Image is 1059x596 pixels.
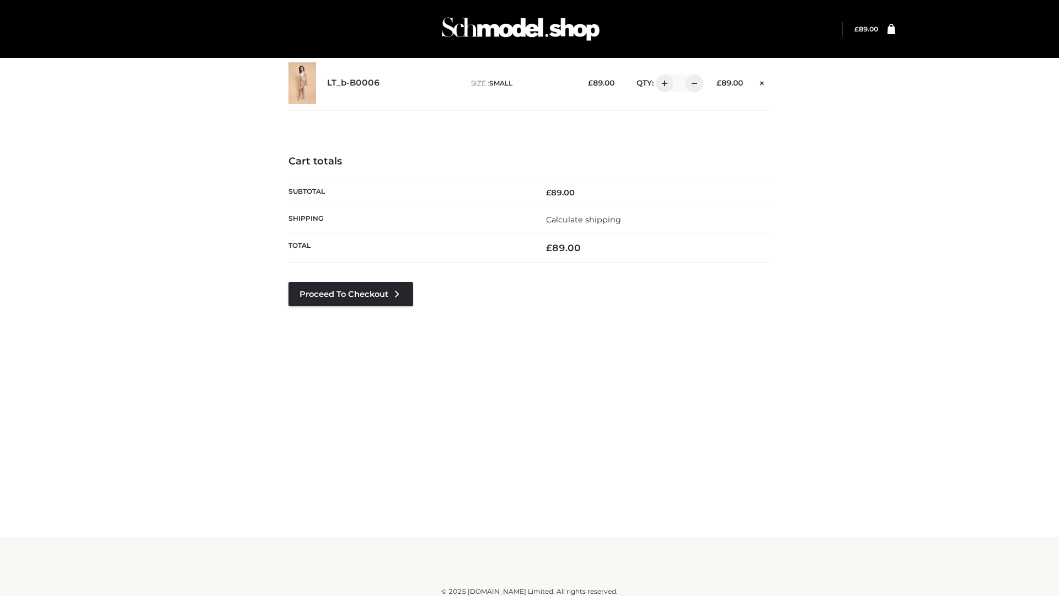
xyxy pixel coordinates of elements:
div: QTY: [625,74,699,92]
bdi: 89.00 [546,188,575,198]
bdi: 89.00 [546,242,581,253]
span: SMALL [489,79,512,87]
th: Total [288,233,529,263]
a: Remove this item [754,74,771,89]
a: Proceed to Checkout [288,282,413,306]
a: Calculate shipping [546,215,621,225]
img: Schmodel Admin 964 [438,7,603,51]
th: Subtotal [288,179,529,206]
a: LT_b-B0006 [327,78,380,88]
span: £ [854,25,859,33]
bdi: 89.00 [588,78,614,87]
a: £89.00 [854,25,878,33]
h4: Cart totals [288,156,771,168]
span: £ [546,242,552,253]
span: £ [546,188,551,198]
bdi: 89.00 [716,78,743,87]
th: Shipping [288,206,529,233]
span: £ [716,78,721,87]
bdi: 89.00 [854,25,878,33]
p: size : [471,78,571,88]
span: £ [588,78,593,87]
